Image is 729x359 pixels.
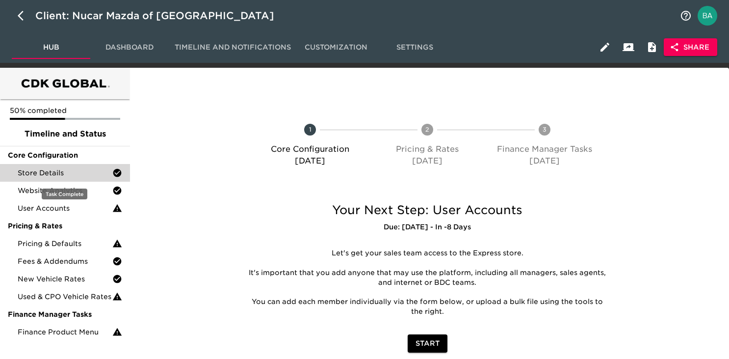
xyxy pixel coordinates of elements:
span: Dashboard [96,41,163,54]
span: Website Analytics [18,186,112,195]
button: Start [408,334,447,353]
span: Timeline and Notifications [175,41,291,54]
p: [DATE] [373,155,482,167]
p: You can add each member individually via the form below, or upload a bulk file using the tools to... [247,297,607,317]
p: Let's get your sales team access to the Express store. [247,249,607,258]
span: Hub [18,41,84,54]
span: Pricing & Rates [8,221,122,231]
span: Used & CPO Vehicle Rates [18,292,112,302]
button: Client View [617,35,640,59]
span: Settings [381,41,448,54]
span: Customization [303,41,369,54]
button: Edit Hub [593,35,617,59]
span: Timeline and Status [8,128,122,140]
span: Core Configuration [8,150,122,160]
text: 1 [309,126,312,133]
span: User Accounts [18,203,112,213]
p: Core Configuration [256,143,365,155]
div: Client: Nucar Mazda of [GEOGRAPHIC_DATA] [35,8,288,24]
span: Start [416,337,440,350]
span: Store Details [18,168,112,178]
span: Pricing & Defaults [18,239,112,249]
button: Internal Notes and Comments [640,35,664,59]
span: Fees & Addendums [18,256,112,266]
button: notifications [674,4,698,28]
p: Finance Manager Tasks [490,143,599,155]
img: Profile [698,6,717,26]
span: Finance Product Menu [18,327,112,337]
p: Pricing & Rates [373,143,482,155]
p: [DATE] [256,155,365,167]
p: It's important that you add anyone that may use the platform, including all managers, sales agent... [247,268,607,288]
h6: Due: [DATE] - In -8 Days [240,222,615,233]
button: Share [664,38,717,56]
h5: Your Next Step: User Accounts [240,202,615,218]
span: Finance Manager Tasks [8,309,122,319]
span: New Vehicle Rates [18,274,112,284]
p: 50% completed [10,106,120,115]
p: [DATE] [490,155,599,167]
text: 3 [543,126,547,133]
span: Share [672,41,709,54]
text: 2 [425,126,429,133]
